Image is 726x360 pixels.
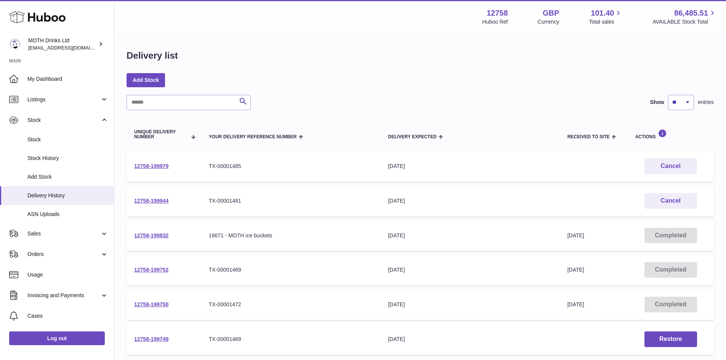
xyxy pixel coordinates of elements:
[538,18,559,26] div: Currency
[134,267,168,273] a: 12758-199752
[388,336,552,343] div: [DATE]
[27,96,100,103] span: Listings
[127,73,165,87] a: Add Stock
[209,134,297,139] span: Your Delivery Reference Number
[388,163,552,170] div: [DATE]
[209,197,373,205] div: TX-00001481
[134,198,168,204] a: 12758-199944
[487,8,508,18] strong: 12758
[28,37,97,51] div: MOTH Drinks Ltd
[27,117,100,124] span: Stock
[209,232,373,239] div: 16671 - MOTH ice buckets
[209,266,373,274] div: TX-00001469
[28,45,112,51] span: [EMAIL_ADDRESS][DOMAIN_NAME]
[9,331,105,345] a: Log out
[635,129,706,139] div: Actions
[134,336,168,342] a: 12758-199749
[698,99,714,106] span: entries
[134,301,168,307] a: 12758-199750
[644,331,697,347] button: Restore
[591,8,614,18] span: 101.40
[652,18,717,26] span: AVAILABLE Stock Total
[644,193,697,209] button: Cancel
[27,230,100,237] span: Sales
[388,197,552,205] div: [DATE]
[134,232,168,238] a: 12758-199832
[543,8,559,18] strong: GBP
[27,211,108,218] span: ASN Uploads
[652,8,717,26] a: 86,485.51 AVAILABLE Stock Total
[27,292,100,299] span: Invoicing and Payments
[134,163,168,169] a: 12758-199979
[589,8,623,26] a: 101.40 Total sales
[27,251,100,258] span: Orders
[27,136,108,143] span: Stock
[388,301,552,308] div: [DATE]
[567,301,584,307] span: [DATE]
[388,134,436,139] span: Delivery Expected
[388,266,552,274] div: [DATE]
[567,134,610,139] span: Received to Site
[127,50,178,62] h1: Delivery list
[27,312,108,320] span: Cases
[27,271,108,278] span: Usage
[589,18,623,26] span: Total sales
[644,158,697,174] button: Cancel
[209,336,373,343] div: TX-00001469
[650,99,664,106] label: Show
[27,173,108,181] span: Add Stock
[388,232,552,239] div: [DATE]
[9,38,21,50] img: internalAdmin-12758@internal.huboo.com
[674,8,708,18] span: 86,485.51
[27,75,108,83] span: My Dashboard
[567,232,584,238] span: [DATE]
[482,18,508,26] div: Huboo Ref
[209,301,373,308] div: TX-00001472
[27,192,108,199] span: Delivery History
[567,267,584,273] span: [DATE]
[209,163,373,170] div: TX-00001485
[134,130,187,139] span: Unique Delivery Number
[27,155,108,162] span: Stock History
